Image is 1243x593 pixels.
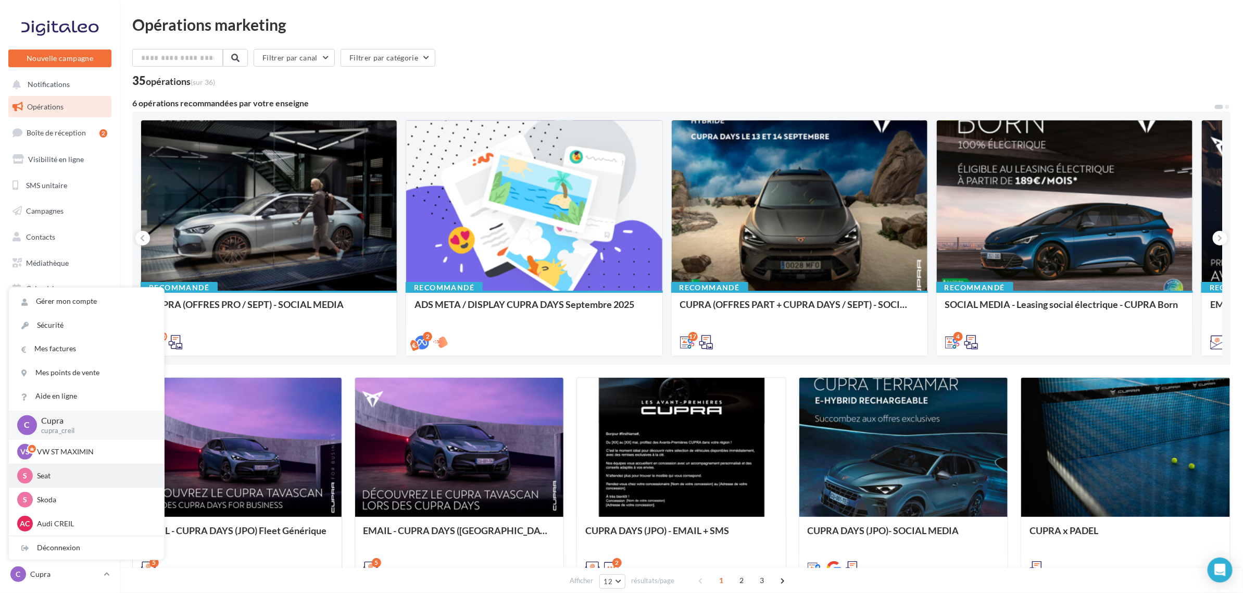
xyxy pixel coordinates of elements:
div: opérations [146,77,215,86]
a: Mes factures [9,337,164,361]
div: Recommandé [936,282,1013,293]
div: Opérations marketing [132,17,1231,32]
div: 2 [612,558,622,567]
span: Boîte de réception [27,128,86,137]
span: Médiathèque [26,258,69,267]
a: Boîte de réception2 [6,121,114,144]
div: 5 [149,558,159,567]
div: Recommandé [406,282,483,293]
div: CUPRA DAYS (JPO) - EMAIL + SMS [585,525,777,546]
div: 35 [132,75,215,87]
a: Gérer mon compte [9,290,164,313]
div: EMAIL - CUPRA DAYS (JPO) Fleet Générique [141,525,333,546]
span: Calendrier [26,284,61,293]
span: Opérations [27,102,64,111]
a: Contacts [6,226,114,248]
span: Notifications [28,80,70,89]
span: 2 [733,572,750,589]
a: Visibilité en ligne [6,149,114,170]
p: Skoda [37,495,152,505]
div: 17 [688,332,698,341]
span: (sur 36) [191,78,215,87]
div: 4 [953,332,963,341]
span: résultats/page [631,576,674,586]
div: 2 [99,129,107,138]
a: C Cupra [8,564,111,584]
div: CUPRA (OFFRES PRO / SEPT) - SOCIAL MEDIA [149,299,388,320]
span: Contacts [26,232,55,241]
p: VW ST MAXIMIN [37,447,152,457]
a: Campagnes DataOnDemand [6,339,114,369]
span: S [23,471,27,481]
span: C [24,419,30,431]
p: cupra_creil [41,426,147,436]
span: 12 [604,577,613,586]
a: SMS unitaire [6,175,114,196]
span: Afficher [570,576,594,586]
span: S [23,495,27,505]
span: Campagnes [26,206,64,215]
button: Filtrer par canal [254,49,335,67]
div: SOCIAL MEDIA - Leasing social électrique - CUPRA Born [945,299,1184,320]
div: CUPRA (OFFRES PART + CUPRA DAYS / SEPT) - SOCIAL MEDIA [680,299,919,320]
div: 6 opérations recommandées par votre enseigne [132,99,1214,107]
p: Seat [37,471,152,481]
div: EMAIL - CUPRA DAYS ([GEOGRAPHIC_DATA]) Private Générique [363,525,556,546]
button: Filtrer par catégorie [341,49,435,67]
p: Cupra [41,415,147,427]
a: Opérations [6,96,114,118]
span: C [16,569,21,579]
a: Calendrier [6,278,114,300]
div: Déconnexion [9,536,164,560]
div: Recommandé [671,282,748,293]
a: PLV et print personnalisable [6,304,114,335]
span: VS [20,447,30,457]
div: ADS META / DISPLAY CUPRA DAYS Septembre 2025 [415,299,654,320]
button: Nouvelle campagne [8,50,111,67]
span: 1 [713,572,730,589]
p: Audi CREIL [37,518,152,529]
a: Sécurité [9,314,164,337]
div: 5 [372,558,381,567]
a: Aide en ligne [9,385,164,408]
button: 12 [599,574,626,589]
span: SMS unitaire [26,180,67,189]
a: Mes points de vente [9,361,164,385]
div: CUPRA x PADEL [1029,525,1222,546]
div: Open Intercom Messenger [1208,558,1233,583]
div: 2 [423,332,432,341]
a: Médiathèque [6,252,114,274]
span: AC [20,518,30,529]
div: CUPRA DAYS (JPO)- SOCIAL MEDIA [808,525,1000,546]
a: Campagnes [6,200,114,222]
div: Recommandé [141,282,218,293]
p: Cupra [30,569,99,579]
span: 3 [754,572,770,589]
span: Visibilité en ligne [28,155,84,164]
